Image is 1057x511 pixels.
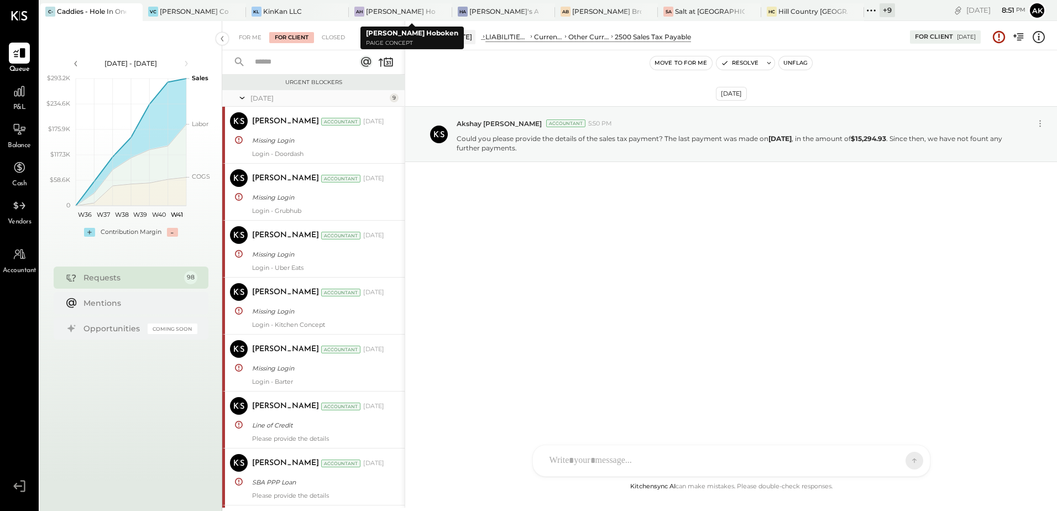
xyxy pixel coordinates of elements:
div: HA [458,7,468,17]
div: Missing Login [252,363,381,374]
span: Accountant [3,266,36,276]
div: + [84,228,95,237]
div: Accountant [321,346,360,353]
div: [PERSON_NAME] [252,344,319,355]
div: Login - Uber Eats [252,264,384,272]
a: Accountant [1,244,38,276]
button: Ak [1028,2,1046,19]
text: W41 [171,211,183,218]
div: Coming Soon [148,324,197,334]
span: Vendors [8,217,32,227]
div: Mentions [83,298,192,309]
span: 5:50 PM [588,119,612,128]
text: Labor [192,120,208,128]
div: For Client [269,32,314,43]
div: [PERSON_NAME] [252,116,319,127]
div: [PERSON_NAME] Confections - [GEOGRAPHIC_DATA] [160,7,229,16]
div: Please provide the details [252,492,384,499]
div: HC [767,7,777,17]
div: KL [252,7,261,17]
div: LIABILITIES AND EQUITY [485,32,528,41]
div: For Me [233,32,267,43]
div: Login - Doordash [252,150,384,158]
div: [PERSON_NAME] [252,287,319,298]
div: [PERSON_NAME] Brooklyn / Rebel Cafe [572,7,641,16]
div: Contribution Margin [101,228,161,237]
div: - [167,228,178,237]
div: [DATE] [716,87,747,101]
div: [DATE] [250,93,387,103]
div: Missing Login [252,135,381,146]
a: Cash [1,157,38,189]
text: Sales [192,74,208,82]
div: Hill Country [GEOGRAPHIC_DATA] [778,7,847,16]
button: Resolve [716,56,763,70]
strong: [DATE] [768,134,792,143]
div: [DATE] [363,231,384,240]
div: [DATE] [957,33,976,41]
div: Missing Login [252,249,381,260]
a: P&L [1,81,38,113]
div: Accountant [321,289,360,296]
div: [PERSON_NAME] [252,173,319,184]
text: 0 [66,201,70,209]
text: COGS [192,173,210,180]
div: [PERSON_NAME] [252,230,319,241]
div: 98 [184,271,197,284]
div: For Client [915,33,953,41]
text: W40 [151,211,165,218]
div: [DATE] - [DATE] [84,59,178,68]
text: W36 [78,211,92,218]
div: VC [148,7,158,17]
p: Could you please provide the details of the sales tax payment? The last payment was made on , in ... [457,134,1019,153]
div: Requests [83,272,179,283]
text: W38 [114,211,128,218]
div: Urgent Blockers [228,79,399,86]
div: Accountant [321,175,360,182]
div: Line of Credit [252,420,381,431]
strong: $15,294.93 [851,134,886,143]
div: [PERSON_NAME] [252,401,319,412]
span: Balance [8,141,31,151]
div: + 9 [880,3,895,17]
div: [PERSON_NAME]'s Atlanta [469,7,538,16]
p: Paige Concept [366,39,458,48]
div: Caddies - Hole In One [US_STATE] [57,7,126,16]
div: copy link [953,4,964,16]
div: Accountant [546,119,585,127]
div: [DATE] [363,117,384,126]
div: Accountant [321,460,360,467]
b: [PERSON_NAME] Hoboken [366,29,458,37]
text: $234.6K [46,100,70,107]
div: Missing Login [252,306,381,317]
div: Login - Barter [252,378,384,385]
div: Opportunities [83,323,142,334]
div: Closed [316,32,350,43]
div: AH [354,7,364,17]
div: Login - Kitchen Concept [252,321,384,328]
div: [DATE] [363,174,384,183]
div: [DATE] [363,345,384,354]
div: [DATE] [966,5,1025,15]
div: KinKan LLC [263,7,302,16]
span: P&L [13,103,26,113]
button: Unflag [779,56,812,70]
div: Missing Login [252,192,381,203]
text: W37 [97,211,110,218]
div: AB [561,7,571,17]
button: Move to for me [650,56,712,70]
div: [PERSON_NAME] [252,458,319,469]
div: Current Liabilities [534,32,563,41]
div: 2500 Sales Tax Payable [615,32,691,41]
div: C- [45,7,55,17]
div: Accountant [321,403,360,410]
text: $58.6K [50,176,70,184]
text: $293.2K [47,74,70,82]
div: Sa [663,7,673,17]
div: Other Current Liabilities [568,32,609,41]
div: [DATE] [363,402,384,411]
div: [PERSON_NAME] Hoboken [366,7,435,16]
div: 9 [390,93,399,102]
div: [DATE] [363,459,384,468]
a: Balance [1,119,38,151]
